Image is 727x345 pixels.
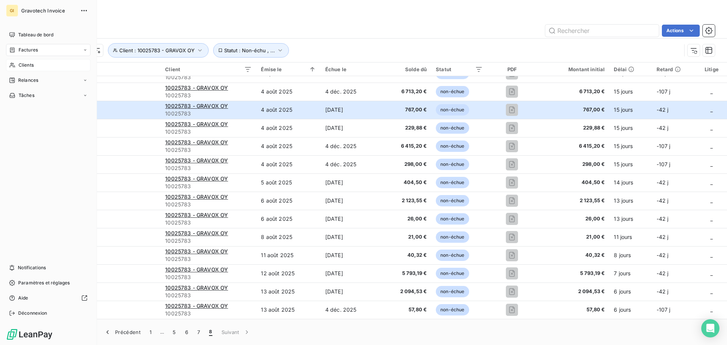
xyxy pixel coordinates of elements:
[609,83,652,101] td: 15 jours
[384,179,427,186] span: 404,50 €
[18,31,53,38] span: Tableau de bord
[541,233,605,241] span: 21,00 €
[384,161,427,168] span: 298,00 €
[710,252,713,258] span: _
[165,139,228,145] span: 10025783 - GRAVOX OY
[321,155,379,173] td: 4 déc. 2025
[710,88,713,95] span: _
[657,252,669,258] span: -42 j
[165,146,252,154] span: 10025783
[6,328,53,340] img: Logo LeanPay
[261,66,316,72] div: Émise le
[165,84,228,91] span: 10025783 - GRAVOX OY
[156,326,168,338] span: …
[609,228,652,246] td: 11 jours
[384,197,427,205] span: 2 123,55 €
[256,173,320,192] td: 5 août 2025
[657,106,669,113] span: -42 j
[609,155,652,173] td: 15 jours
[710,234,713,240] span: _
[165,219,252,226] span: 10025783
[657,66,692,72] div: Retard
[609,301,652,319] td: 6 jours
[609,137,652,155] td: 15 jours
[657,179,669,186] span: -42 j
[6,59,90,71] a: Clients
[436,177,469,188] span: non-échue
[6,5,18,17] div: GI
[321,210,379,228] td: [DATE]
[224,47,275,53] span: Statut : Non-échu , ...
[541,106,605,114] span: 767,00 €
[321,301,379,319] td: 4 déc. 2025
[165,284,228,291] span: 10025783 - GRAVOX OY
[701,319,719,337] div: Open Intercom Messenger
[325,66,374,72] div: Échue le
[657,88,671,95] span: -107 j
[19,92,34,99] span: Tâches
[256,155,320,173] td: 4 août 2025
[436,304,469,315] span: non-échue
[609,283,652,301] td: 6 jours
[165,292,252,299] span: 10025783
[321,246,379,264] td: [DATE]
[541,251,605,259] span: 40,32 €
[165,266,228,273] span: 10025783 - GRAVOX OY
[204,324,217,340] button: 8
[6,29,90,41] a: Tableau de bord
[165,303,228,309] span: 10025783 - GRAVOX OY
[165,310,252,317] span: 10025783
[436,86,469,97] span: non-échue
[6,89,90,101] a: Tâches
[384,124,427,132] span: 229,88 €
[436,268,469,279] span: non-échue
[193,324,204,340] button: 7
[321,283,379,301] td: [DATE]
[256,101,320,119] td: 4 août 2025
[609,246,652,264] td: 8 jours
[541,88,605,95] span: 6 713,20 €
[492,66,532,72] div: PDF
[436,104,469,116] span: non-échue
[256,192,320,210] td: 6 août 2025
[321,119,379,137] td: [DATE]
[384,270,427,277] span: 5 793,19 €
[321,83,379,101] td: 4 déc. 2025
[609,210,652,228] td: 13 jours
[436,286,469,297] span: non-échue
[609,173,652,192] td: 14 jours
[256,210,320,228] td: 6 août 2025
[119,47,195,53] span: Client : 10025783 - GRAVOX OY
[436,159,469,170] span: non-échue
[256,119,320,137] td: 4 août 2025
[165,248,228,254] span: 10025783 - GRAVOX OY
[436,122,469,134] span: non-échue
[108,43,209,58] button: Client : 10025783 - GRAVOX OY
[18,264,46,271] span: Notifications
[256,301,320,319] td: 13 août 2025
[256,246,320,264] td: 11 août 2025
[165,121,228,127] span: 10025783 - GRAVOX OY
[165,110,252,117] span: 10025783
[18,295,28,301] span: Aide
[256,264,320,283] td: 12 août 2025
[256,283,320,301] td: 13 août 2025
[165,92,252,99] span: 10025783
[384,106,427,114] span: 767,00 €
[609,101,652,119] td: 15 jours
[657,161,671,167] span: -107 j
[165,237,252,245] span: 10025783
[165,194,228,200] span: 10025783 - GRAVOX OY
[657,143,671,149] span: -107 j
[18,279,70,286] span: Paramètres et réglages
[165,183,252,190] span: 10025783
[181,324,193,340] button: 6
[436,213,469,225] span: non-échue
[165,73,252,81] span: 10025783
[21,8,76,14] span: Gravotech Invoice
[710,125,713,131] span: _
[657,234,669,240] span: -42 j
[384,251,427,259] span: 40,32 €
[145,324,156,340] button: 1
[168,324,180,340] button: 5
